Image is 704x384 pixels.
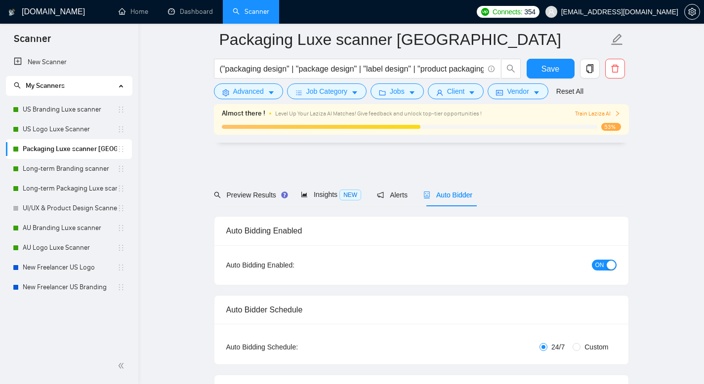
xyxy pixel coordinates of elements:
[226,260,356,270] div: Auto Bidding Enabled:
[226,342,356,352] div: Auto Bidding Schedule:
[423,192,430,198] span: robot
[6,139,132,159] li: Packaging Luxe scanner USA
[301,191,308,198] span: area-chart
[295,89,302,96] span: bars
[6,32,59,52] span: Scanner
[6,198,132,218] li: UI/UX & Product Design Scanner
[6,52,132,72] li: New Scanner
[14,82,21,89] span: search
[117,106,125,114] span: holder
[117,125,125,133] span: holder
[220,63,484,75] input: Search Freelance Jobs...
[118,361,127,371] span: double-left
[233,7,269,16] a: searchScanner
[275,110,482,117] span: Level Up Your Laziza AI Matches! Give feedback and unlock top-tier opportunities !
[409,89,415,96] span: caret-down
[306,86,347,97] span: Job Category
[23,198,117,218] a: UI/UX & Product Design Scanner
[423,191,472,199] span: Auto Bidder
[6,218,132,238] li: AU Branding Luxe scanner
[23,119,117,139] a: US Logo Luxe Scanner
[214,83,283,99] button: settingAdvancedcaret-down
[507,86,529,97] span: Vendor
[615,111,621,116] span: right
[23,258,117,277] a: New Freelancer US Logo
[6,277,132,297] li: New Freelancer US Branding
[685,8,700,16] span: setting
[117,224,125,232] span: holder
[168,7,213,16] a: dashboardDashboard
[6,119,132,139] li: US Logo Luxe Scanner
[23,139,117,159] a: Packaging Luxe scanner [GEOGRAPHIC_DATA]
[222,108,265,119] span: Almost there !
[611,33,623,46] span: edit
[117,244,125,252] span: holder
[214,191,285,199] span: Preview Results
[14,52,124,72] a: New Scanner
[670,350,694,374] iframe: Intercom live chat
[580,59,600,78] button: copy
[501,64,520,73] span: search
[23,100,117,119] a: US Branding Luxe scanner
[428,83,484,99] button: userClientcaret-down
[493,6,522,17] span: Connects:
[541,63,559,75] span: Save
[580,64,599,73] span: copy
[605,59,625,78] button: delete
[280,191,289,199] div: Tooltip anchor
[496,89,503,96] span: idcard
[524,6,535,17] span: 354
[268,89,275,96] span: caret-down
[556,86,583,97] a: Reset All
[6,258,132,277] li: New Freelancer US Logo
[6,100,132,119] li: US Branding Luxe scanner
[575,109,621,118] button: Train Laziza AI
[595,260,604,270] span: ON
[606,64,624,73] span: delete
[379,89,386,96] span: folder
[6,159,132,179] li: Long-term Branding scanner
[23,218,117,238] a: AU Branding Luxe scanner
[233,86,264,97] span: Advanced
[533,89,540,96] span: caret-down
[488,66,495,72] span: info-circle
[23,238,117,258] a: AU Logo Luxe Scanner
[23,179,117,198] a: Long-term Packaging Luxe scanner
[501,59,521,78] button: search
[117,165,125,173] span: holder
[117,204,125,212] span: holder
[436,89,443,96] span: user
[222,89,229,96] span: setting
[8,4,15,20] img: logo
[377,191,408,199] span: Alerts
[119,7,148,16] a: homeHome
[481,8,489,16] img: upwork-logo.png
[371,83,424,99] button: folderJobscaret-down
[23,277,117,297] a: New Freelancer US Branding
[117,264,125,271] span: holder
[488,83,548,99] button: idcardVendorcaret-down
[14,81,65,90] span: My Scanners
[339,190,361,200] span: NEW
[6,179,132,198] li: Long-term Packaging Luxe scanner
[117,145,125,153] span: holder
[117,283,125,291] span: holder
[351,89,358,96] span: caret-down
[580,342,612,352] span: Custom
[117,185,125,192] span: holder
[287,83,367,99] button: barsJob Categorycaret-down
[301,191,361,198] span: Insights
[377,192,384,198] span: notification
[547,342,569,352] span: 24/7
[23,159,117,179] a: Long-term Branding scanner
[226,296,617,324] div: Auto Bidder Schedule
[226,217,617,245] div: Auto Bidding Enabled
[219,27,609,52] input: Scanner name...
[26,81,65,90] span: My Scanners
[447,86,465,97] span: Client
[601,123,621,131] span: 53%
[548,8,555,15] span: user
[468,89,475,96] span: caret-down
[390,86,405,97] span: Jobs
